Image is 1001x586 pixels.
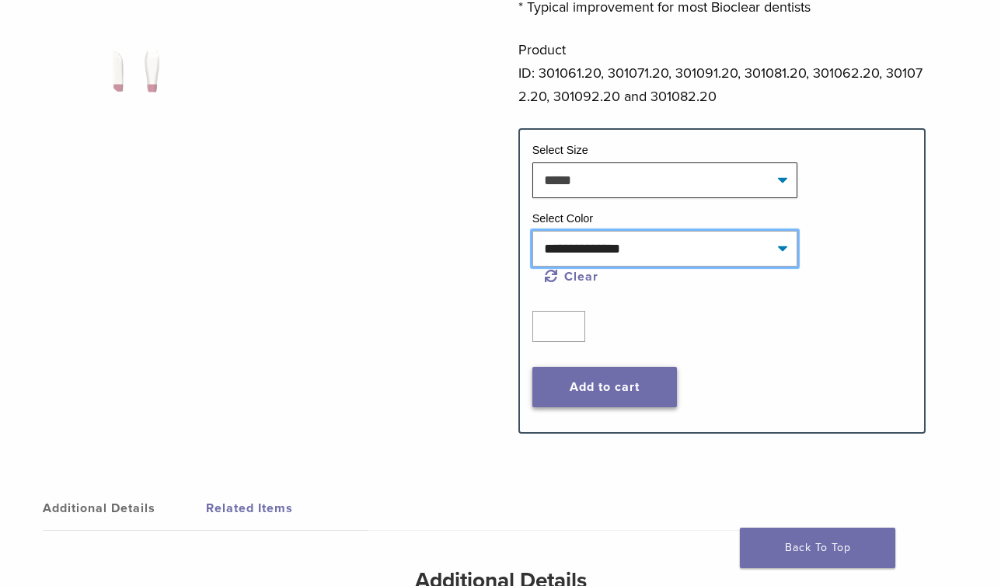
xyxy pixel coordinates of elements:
[93,40,172,118] img: BT Matrix Series - Image 9
[545,269,599,284] a: Clear
[206,487,369,530] a: Related Items
[43,487,206,530] a: Additional Details
[532,144,588,156] label: Select Size
[740,528,895,568] a: Back To Top
[532,367,677,407] button: Add to cart
[532,212,593,225] label: Select Color
[518,38,926,108] p: Product ID: 301061.20, 301071.20, 301091.20, 301081.20, 301062.20, 301072.20, 301092.20 and 30108...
